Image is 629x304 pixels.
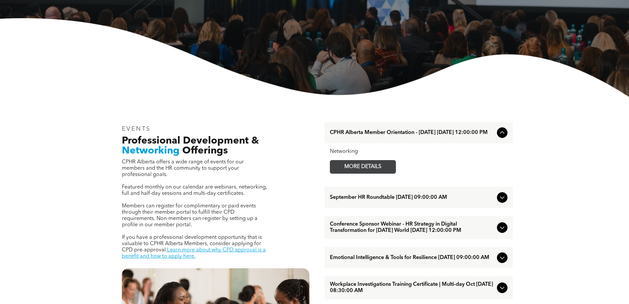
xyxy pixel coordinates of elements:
[330,130,494,136] span: CPHR Alberta Member Orientation - [DATE] [DATE] 12:00:00 PM
[122,247,266,259] a: Learn more about why CPD approval is a benefit and how to apply here.
[330,160,396,174] a: MORE DETAILS
[337,160,389,173] span: MORE DETAILS
[330,282,494,294] span: Workplace Investigations Training Certificate | Multi-day Oct [DATE] 08:30:00 AM
[330,221,494,234] span: Conference Sponsor Webinar - HR Strategy in Digital Transformation for [DATE] World [DATE] 12:00:...
[122,126,151,132] span: EVENTS
[122,146,180,156] span: Networking
[122,185,267,196] span: Featured monthly on our calendar are webinars, networking, full and half-day sessions and multi-d...
[330,149,507,155] div: Networking
[182,146,228,156] span: Offerings
[122,159,244,177] span: CPHR Alberta offers a wide range of events for our members and the HR community to support your p...
[122,235,262,253] span: If you have a professional development opportunity that is valuable to CPHR Alberta Members, cons...
[330,255,494,261] span: Emotional Intelligence & Tools for Resilience [DATE] 09:00:00 AM
[122,203,258,228] span: Members can register for complimentary or paid events through their member portal to fulfill thei...
[122,136,259,146] span: Professional Development &
[330,195,494,201] span: September HR Roundtable [DATE] 09:00:00 AM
